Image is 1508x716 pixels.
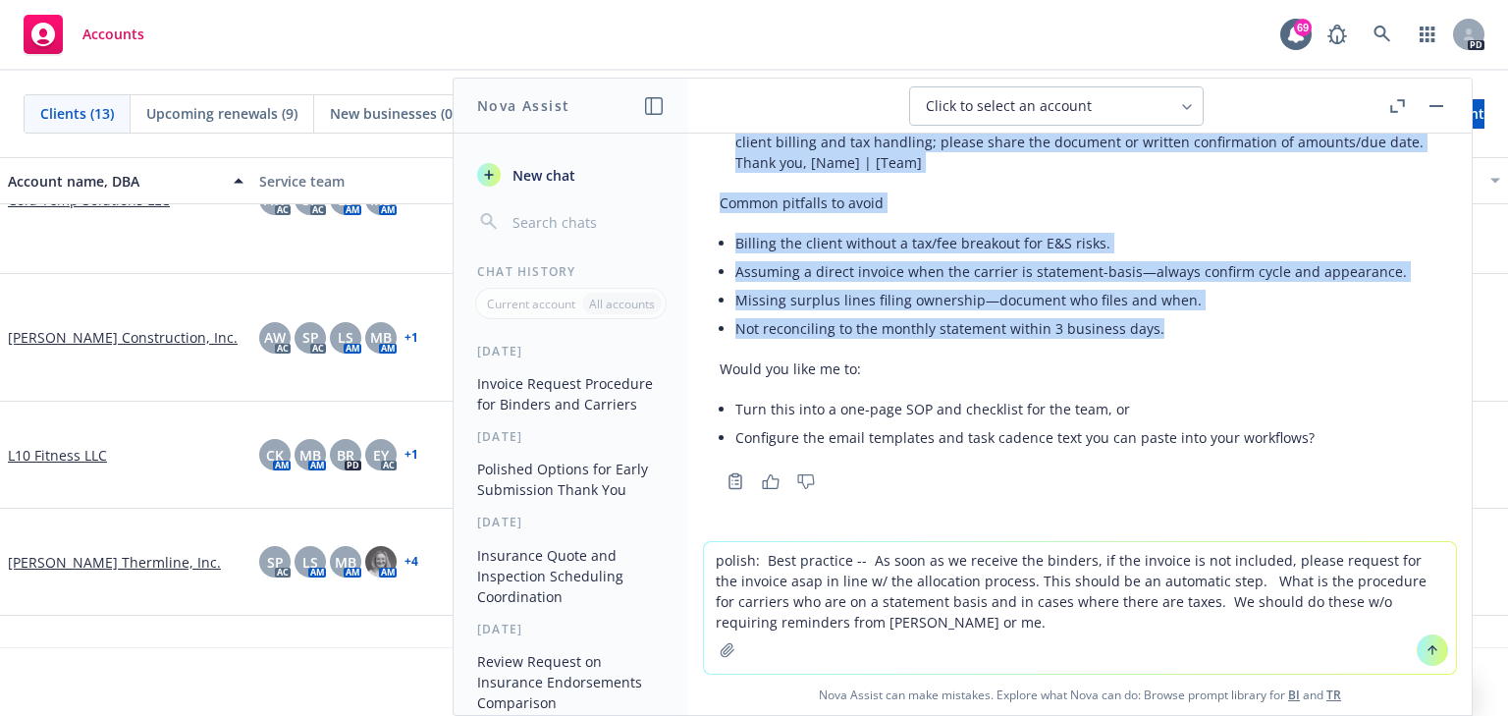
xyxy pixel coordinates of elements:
svg: Copy to clipboard [727,472,744,490]
a: [PERSON_NAME] Construction, Inc. [8,327,238,348]
li: Missing surplus lines filing ownership—document who files and when. [735,286,1440,314]
div: 69 [1294,19,1312,36]
div: [DATE] [454,621,688,637]
button: Click to select an account [909,86,1204,126]
span: CK [266,445,284,466]
div: [DATE] [454,514,688,530]
button: Thumbs down [790,468,822,495]
li: Not reconciling to the monthly statement within 3 business days. [735,314,1440,343]
span: AW [264,327,286,348]
span: Upcoming renewals (9) [146,103,297,124]
a: L10 Fitness LLC [8,445,107,466]
button: Polished Options for Early Submission Thank You [469,453,673,506]
button: Insurance Quote and Inspection Scheduling Coordination [469,539,673,613]
span: MB [335,552,356,573]
a: Report a Bug [1318,15,1357,54]
span: SP [267,552,284,573]
a: + 1 [404,449,418,461]
li: Assuming a direct invoice when the carrier is statement-basis—always confirm cycle and appearance. [735,257,1440,286]
input: Search chats [509,208,665,236]
span: MB [299,445,321,466]
a: Accounts [16,7,152,62]
a: BI [1288,687,1300,703]
button: Service team [251,157,503,204]
a: TR [1326,687,1341,703]
span: Nova Assist can make mistakes. Explore what Nova can do: Browse prompt library for and [696,675,1464,715]
div: Service team [259,171,495,192]
span: LS [338,327,353,348]
p: All accounts [589,296,655,312]
a: + 1 [404,332,418,344]
li: Configure the email templates and task cadence text you can paste into your workflows? [735,423,1440,452]
div: [DATE] [454,428,688,445]
span: Click to select an account [926,96,1092,116]
h1: Nova Assist [477,95,569,116]
span: EY [373,445,389,466]
a: Search [1363,15,1402,54]
span: LS [302,552,318,573]
a: + 4 [404,556,418,568]
span: SP [302,327,319,348]
span: Clients (13) [40,103,114,124]
div: Account name, DBA [8,171,222,192]
a: Switch app [1408,15,1447,54]
p: Common pitfalls to avoid [720,193,1440,213]
span: BR [337,445,354,466]
button: Invoice Request Procedure for Binders and Carriers [469,367,673,420]
span: New chat [509,165,575,186]
span: New businesses (0) [330,103,457,124]
span: MB [370,327,392,348]
a: [PERSON_NAME] Thermline, Inc. [8,552,221,573]
div: [DATE] [454,343,688,359]
p: Would you like me to: [720,358,1440,379]
button: New chat [469,157,673,193]
span: Accounts [82,27,144,42]
li: Billing the client without a tax/fee breakout for E&S risks. [735,229,1440,257]
textarea: polish: Best practice -- As soon as we receive the binders, if the invoice is not included, pleas... [704,542,1456,674]
img: photo [365,546,397,578]
p: Current account [487,296,575,312]
div: Chat History [454,263,688,280]
li: Turn this into a one-page SOP and checklist for the team, or [735,395,1440,423]
a: + 1 [404,193,418,205]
